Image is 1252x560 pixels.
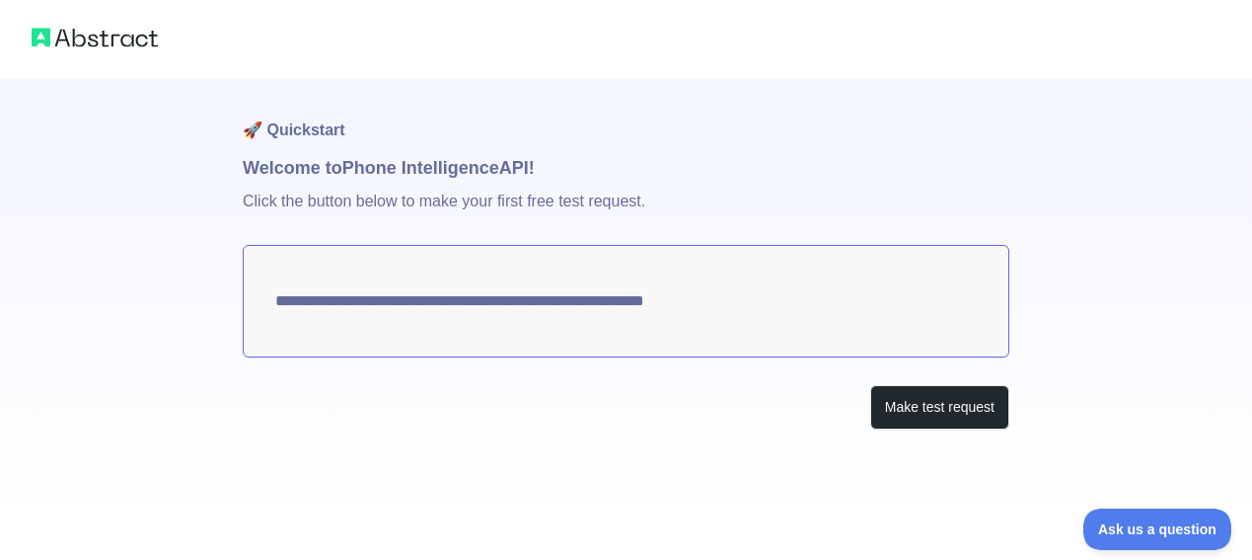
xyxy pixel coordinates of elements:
[32,24,158,51] img: Abstract logo
[243,182,1009,245] p: Click the button below to make your first free test request.
[243,79,1009,154] h1: 🚀 Quickstart
[243,154,1009,182] h1: Welcome to Phone Intelligence API!
[870,385,1009,430] button: Make test request
[1083,509,1232,550] iframe: Toggle Customer Support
